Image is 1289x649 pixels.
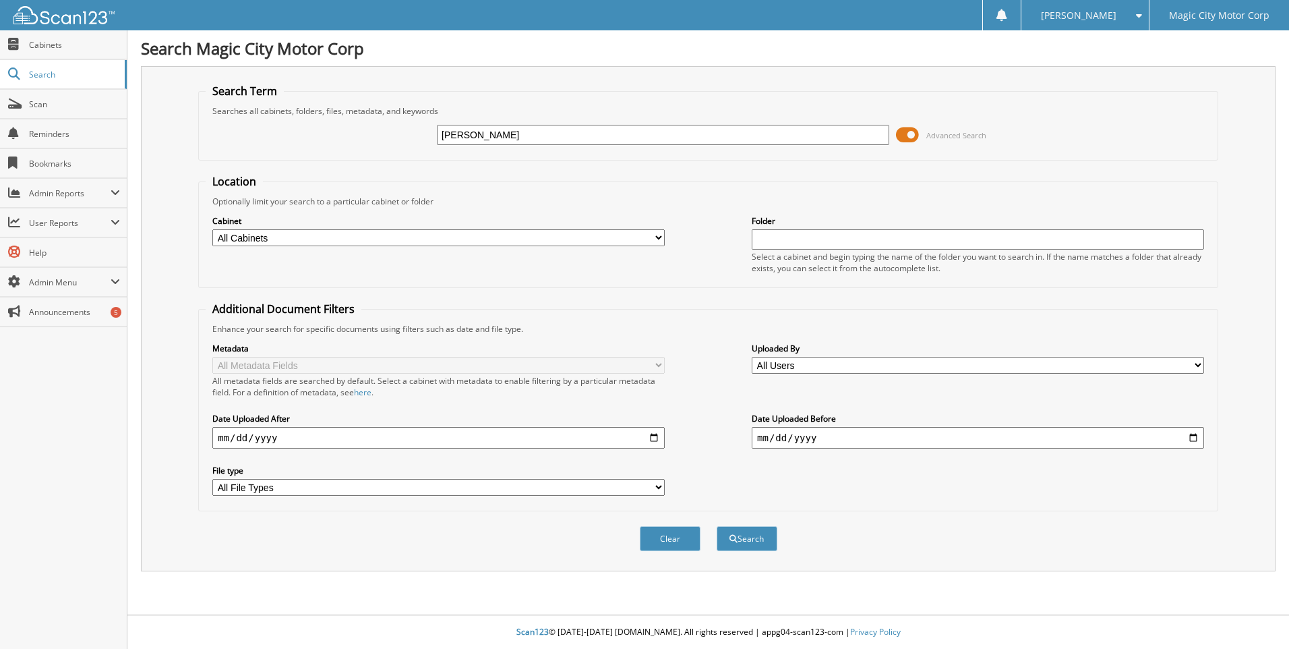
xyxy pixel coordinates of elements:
span: Admin Menu [29,277,111,288]
label: Uploaded By [752,343,1204,354]
span: Scan123 [516,626,549,638]
legend: Additional Document Filters [206,302,361,316]
button: Search [717,526,777,551]
div: Searches all cabinets, folders, files, metadata, and keywords [206,105,1211,117]
div: Enhance your search for specific documents using filters such as date and file type. [206,323,1211,335]
a: Privacy Policy [850,626,901,638]
span: Help [29,247,120,258]
span: Scan [29,98,120,110]
h1: Search Magic City Motor Corp [141,37,1276,59]
iframe: Chat Widget [1222,584,1289,649]
div: © [DATE]-[DATE] [DOMAIN_NAME]. All rights reserved | appg04-scan123-com | [127,616,1289,649]
span: Magic City Motor Corp [1169,11,1269,20]
label: File type [212,465,665,476]
div: Select a cabinet and begin typing the name of the folder you want to search in. If the name match... [752,251,1204,274]
span: Admin Reports [29,188,111,199]
div: Optionally limit your search to a particular cabinet or folder [206,196,1211,207]
legend: Location [206,174,263,189]
label: Folder [752,215,1204,227]
legend: Search Term [206,84,284,98]
button: Clear [640,526,700,551]
label: Date Uploaded After [212,413,665,424]
label: Date Uploaded Before [752,413,1204,424]
span: Cabinets [29,39,120,51]
span: Announcements [29,306,120,318]
span: Advanced Search [926,130,986,140]
input: start [212,427,665,449]
span: Reminders [29,128,120,140]
label: Metadata [212,343,665,354]
label: Cabinet [212,215,665,227]
a: here [354,387,371,398]
span: Search [29,69,118,80]
span: Bookmarks [29,158,120,169]
img: scan123-logo-white.svg [13,6,115,24]
input: end [752,427,1204,449]
div: All metadata fields are searched by default. Select a cabinet with metadata to enable filtering b... [212,375,665,398]
div: 5 [111,307,121,318]
span: [PERSON_NAME] [1041,11,1116,20]
span: User Reports [29,217,111,229]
